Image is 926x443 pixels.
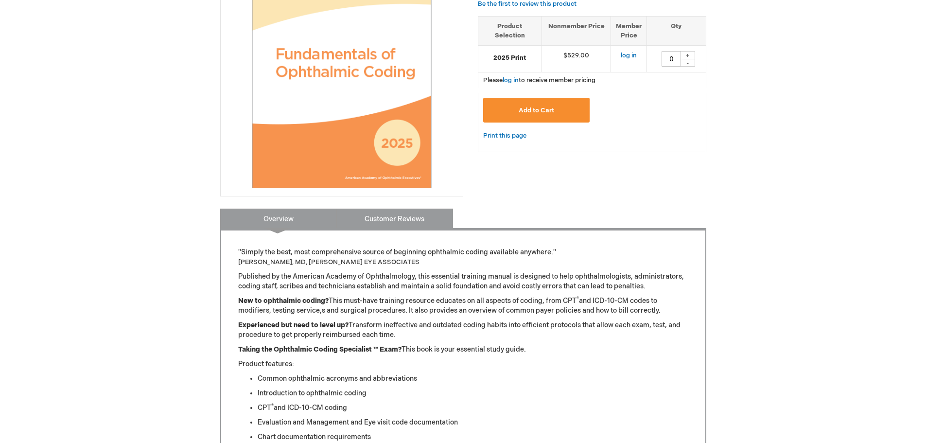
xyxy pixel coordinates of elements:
[483,76,595,84] span: Please to receive member pricing
[483,98,590,123] button: Add to Cart
[238,345,402,354] strong: Taking the Ophthalmic Coding Specialist ™ Exam?
[238,258,419,266] font: [PERSON_NAME], MD, [PERSON_NAME] EYE ASSOCIATES
[577,296,579,302] sup: ®
[519,106,554,114] span: Add to Cart
[258,418,688,427] li: Evaluation and Management and Eye visit code documentation
[621,52,637,59] a: log in
[483,53,537,63] strong: 2025 Print
[258,389,688,398] li: Introduction to ophthalmic coding
[681,59,695,67] div: -
[336,209,453,228] a: Customer Reviews
[483,130,526,142] a: Print this page
[271,403,274,409] sup: ®
[258,403,688,413] li: CPT and ICD-10-CM coding
[478,16,542,45] th: Product Selection
[238,359,688,369] p: Product features:
[238,248,688,267] p: "Simply the best, most comprehensive source of beginning ophthalmic coding available anywhere."
[647,16,706,45] th: Qty
[238,345,688,354] p: This book is your essential study guide.
[503,76,519,84] a: log in
[238,272,688,291] p: Published by the American Academy of Ophthalmology, this essential training manual is designed to...
[220,209,337,228] a: Overview
[258,432,688,442] li: Chart documentation requirements
[238,321,349,329] strong: Experienced but need to level up?
[238,296,688,316] p: This must-have training resource educates on all aspects of coding, from CPT and ICD-10-CM codes ...
[238,297,329,305] strong: New to ophthalmic coding?
[542,16,611,45] th: Nonmember Price
[258,374,688,384] li: Common ophthalmic acronyms and abbreviations
[238,320,688,340] p: Transform ineffective and outdated coding habits into efficient protocols that allow each exam, t...
[611,16,647,45] th: Member Price
[681,51,695,59] div: +
[662,51,681,67] input: Qty
[542,46,611,72] td: $529.00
